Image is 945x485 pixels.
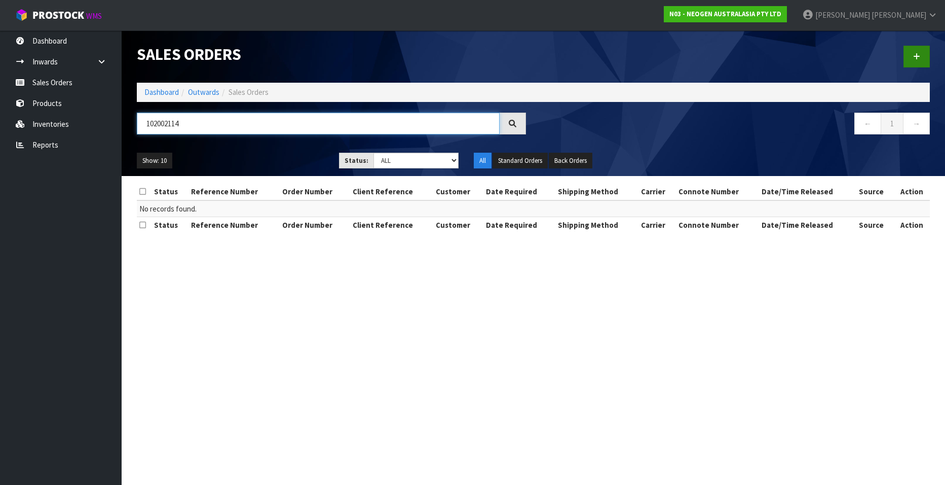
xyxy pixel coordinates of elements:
button: Back Orders [549,153,592,169]
th: Shipping Method [555,184,638,200]
th: Date Required [483,184,555,200]
a: → [903,113,930,134]
img: cube-alt.png [15,9,28,21]
th: Connote Number [676,184,759,200]
strong: N03 - NEOGEN AUSTRALASIA PTY LTD [669,10,781,18]
a: 1 [881,113,903,134]
a: Outwards [188,87,219,97]
th: Carrier [638,217,676,233]
th: Source [856,217,894,233]
strong: Status: [345,156,368,165]
th: Order Number [280,184,350,200]
span: [PERSON_NAME] [815,10,870,20]
th: Connote Number [676,217,759,233]
input: Search sales orders [137,113,500,134]
a: ← [854,113,881,134]
th: Action [894,184,930,200]
th: Source [856,184,894,200]
th: Client Reference [350,184,433,200]
th: Client Reference [350,217,433,233]
a: Dashboard [144,87,179,97]
th: Reference Number [188,217,280,233]
th: Customer [433,184,483,200]
small: WMS [86,11,102,21]
button: Show: 10 [137,153,172,169]
th: Carrier [638,184,676,200]
th: Reference Number [188,184,280,200]
th: Date Required [483,217,555,233]
th: Status [152,184,188,200]
nav: Page navigation [541,113,930,137]
span: ProStock [32,9,84,22]
th: Order Number [280,217,350,233]
th: Status [152,217,188,233]
span: [PERSON_NAME] [872,10,926,20]
th: Date/Time Released [759,184,856,200]
th: Action [894,217,930,233]
button: Standard Orders [493,153,548,169]
th: Shipping Method [555,217,638,233]
th: Date/Time Released [759,217,856,233]
h1: Sales Orders [137,46,526,63]
span: Sales Orders [229,87,269,97]
button: All [474,153,492,169]
td: No records found. [137,200,930,217]
th: Customer [433,217,483,233]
